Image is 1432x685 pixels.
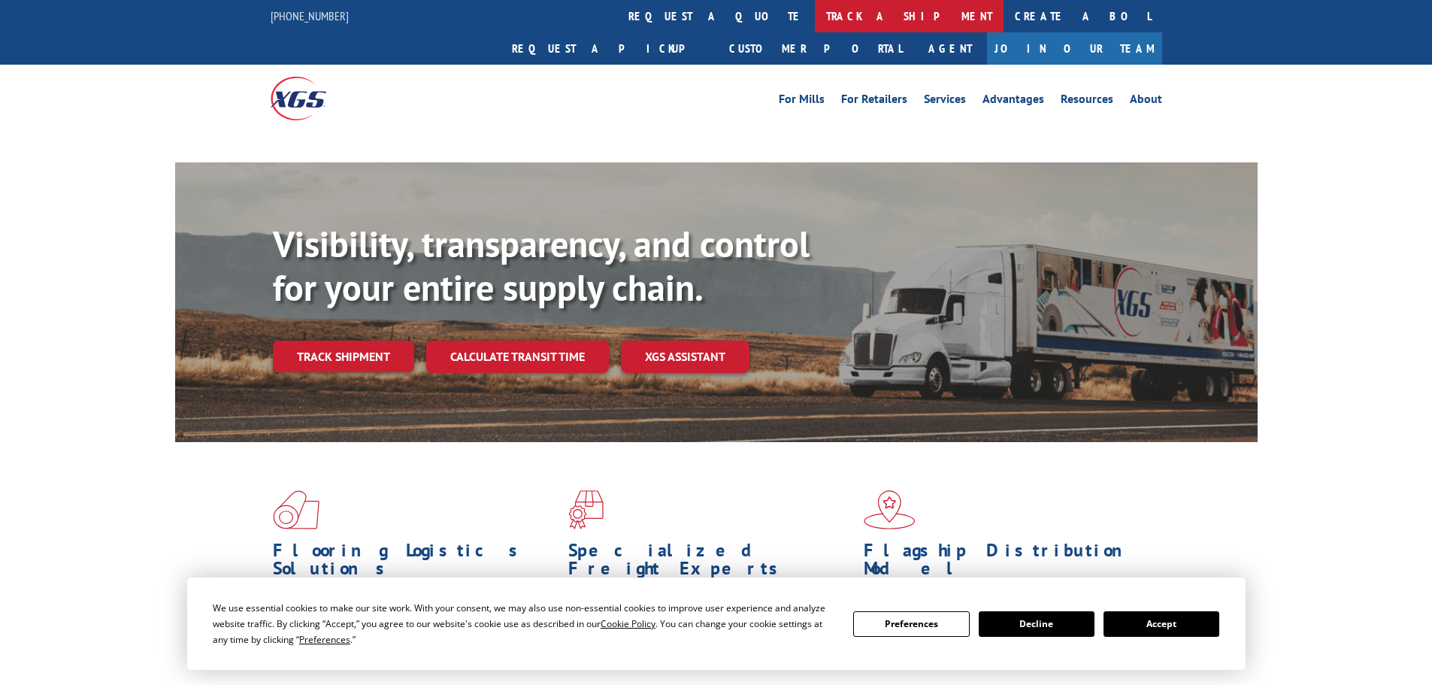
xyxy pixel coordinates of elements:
[982,93,1044,110] a: Advantages
[1061,93,1113,110] a: Resources
[271,8,349,23] a: [PHONE_NUMBER]
[273,541,557,585] h1: Flooring Logistics Solutions
[621,341,749,373] a: XGS ASSISTANT
[501,32,718,65] a: Request a pickup
[568,541,852,585] h1: Specialized Freight Experts
[187,577,1246,670] div: Cookie Consent Prompt
[213,600,835,647] div: We use essential cookies to make our site work. With your consent, we may also use non-essential ...
[568,490,604,529] img: xgs-icon-focused-on-flooring-red
[273,220,810,311] b: Visibility, transparency, and control for your entire supply chain.
[299,633,350,646] span: Preferences
[779,93,825,110] a: For Mills
[924,93,966,110] a: Services
[718,32,913,65] a: Customer Portal
[979,611,1094,637] button: Decline
[273,341,414,372] a: Track shipment
[841,93,907,110] a: For Retailers
[913,32,987,65] a: Agent
[273,490,319,529] img: xgs-icon-total-supply-chain-intelligence-red
[426,341,609,373] a: Calculate transit time
[864,490,916,529] img: xgs-icon-flagship-distribution-model-red
[1104,611,1219,637] button: Accept
[853,611,969,637] button: Preferences
[1130,93,1162,110] a: About
[864,541,1148,585] h1: Flagship Distribution Model
[987,32,1162,65] a: Join Our Team
[601,617,655,630] span: Cookie Policy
